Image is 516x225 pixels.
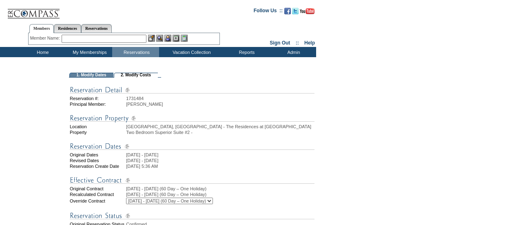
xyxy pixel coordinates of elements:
td: Reservation #: [70,96,125,101]
span: :: [296,40,299,46]
td: [PERSON_NAME] [126,102,314,107]
td: Follow Us :: [254,7,283,17]
td: Admin [269,47,316,57]
td: My Memberships [65,47,112,57]
img: Reservation Status [70,211,314,221]
img: Become our fan on Facebook [284,8,291,14]
img: Reservations [173,35,179,42]
td: Principal Member: [70,102,125,107]
a: Sign Out [270,40,290,46]
td: [DATE] - [DATE] (60 Day – One Holiday) [126,186,314,191]
td: Vacation Collection [159,47,222,57]
a: Reservations [81,24,112,33]
td: Original Dates [70,152,125,157]
td: [GEOGRAPHIC_DATA], [GEOGRAPHIC_DATA] - The Residences at [GEOGRAPHIC_DATA] [126,124,314,129]
td: Override Contract [70,198,125,204]
img: Impersonate [164,35,171,42]
img: b_calculator.gif [181,35,188,42]
td: Reports [222,47,269,57]
td: 2. Modify Costs [114,73,158,78]
img: Effective Contract [70,175,314,185]
a: Become our fan on Facebook [284,10,291,15]
img: Subscribe to our YouTube Channel [300,8,314,14]
a: Subscribe to our YouTube Channel [300,10,314,15]
img: Reservation Detail [70,85,314,95]
img: Compass Home [7,2,60,19]
a: Follow us on Twitter [292,10,299,15]
a: Residences [54,24,81,33]
img: Follow us on Twitter [292,8,299,14]
img: b_edit.gif [148,35,155,42]
td: [DATE] - [DATE] [126,152,314,157]
td: Reservation Create Date [70,164,125,169]
td: Original Contract [70,186,125,191]
td: [DATE] - [DATE] (60 Day – One Holiday) [126,192,314,197]
td: Recalculated Contract [70,192,125,197]
td: Home [18,47,65,57]
td: 1. Modify Dates [69,73,113,78]
td: Two Bedroom Superior Suite #2 - [126,130,314,135]
td: Property [70,130,125,135]
img: Reservation Dates [70,141,314,151]
div: Member Name: [30,35,62,42]
a: Help [304,40,315,46]
td: [DATE] 5:36 AM [126,164,314,169]
img: View [156,35,163,42]
td: Reservations [112,47,159,57]
a: Members [29,24,54,33]
td: Revised Dates [70,158,125,163]
td: [DATE] - [DATE] [126,158,314,163]
td: Location [70,124,125,129]
td: 1731484 [126,96,314,101]
img: Reservation Property [70,113,314,123]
